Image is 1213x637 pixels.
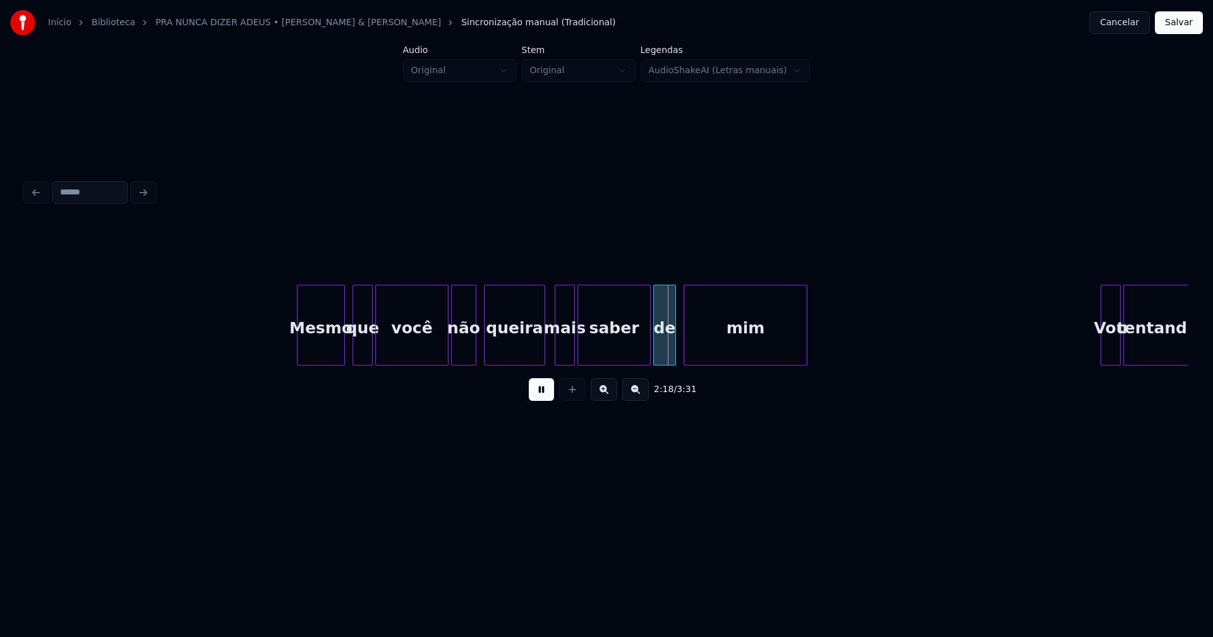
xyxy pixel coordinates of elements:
[654,383,673,396] span: 2:18
[1089,11,1150,34] button: Cancelar
[403,45,517,54] label: Áudio
[48,16,71,29] a: Início
[461,16,615,29] span: Sincronização manual (Tradicional)
[641,45,811,54] label: Legendas
[155,16,441,29] a: PRA NUNCA DIZER ADEUS • [PERSON_NAME] & [PERSON_NAME]
[522,45,636,54] label: Stem
[654,383,684,396] div: /
[92,16,135,29] a: Biblioteca
[1155,11,1203,34] button: Salvar
[677,383,696,396] span: 3:31
[10,10,35,35] img: youka
[48,16,615,29] nav: breadcrumb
